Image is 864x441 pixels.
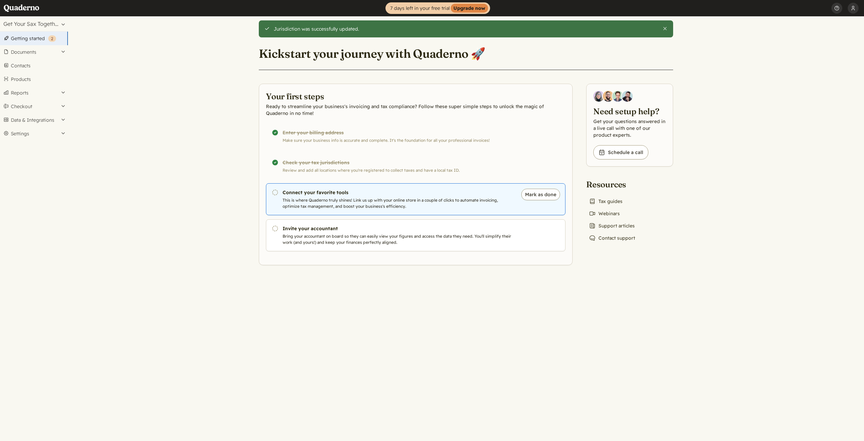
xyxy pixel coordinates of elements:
[283,225,514,232] h3: Invite your accountant
[593,145,648,159] a: Schedule a call
[662,26,668,31] button: Close this alert
[593,91,604,102] img: Diana Carrasco, Account Executive at Quaderno
[259,46,485,61] h1: Kickstart your journey with Quaderno 🚀
[603,91,614,102] img: Jairo Fumero, Account Executive at Quaderno
[622,91,633,102] img: Javier Rubio, DevRel at Quaderno
[521,189,560,200] button: Mark as done
[266,91,565,102] h2: Your first steps
[283,197,514,209] p: This is where Quaderno truly shines! Link us up with your online store in a couple of clicks to a...
[266,183,565,215] a: Connect your favorite tools This is where Quaderno truly shines! Link us up with your online stor...
[283,233,514,245] p: Bring your accountant on board so they can easily view your figures and access the data they need...
[586,209,623,218] a: Webinars
[586,197,625,206] a: Tax guides
[274,26,657,32] div: Jurisdiction was successfully updated.
[586,233,638,243] a: Contact support
[51,36,53,41] span: 2
[586,179,638,190] h2: Resources
[451,4,488,13] strong: Upgrade now
[385,2,490,14] a: 7 days left in your free trialUpgrade now
[593,106,666,117] h2: Need setup help?
[266,103,565,117] p: Ready to streamline your business's invoicing and tax compliance? Follow these super simple steps...
[586,221,637,231] a: Support articles
[593,118,666,138] p: Get your questions answered in a live call with one of our product experts.
[283,189,514,196] h3: Connect your favorite tools
[612,91,623,102] img: Ivo Oltmans, Business Developer at Quaderno
[266,219,565,251] a: Invite your accountant Bring your accountant on board so they can easily view your figures and ac...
